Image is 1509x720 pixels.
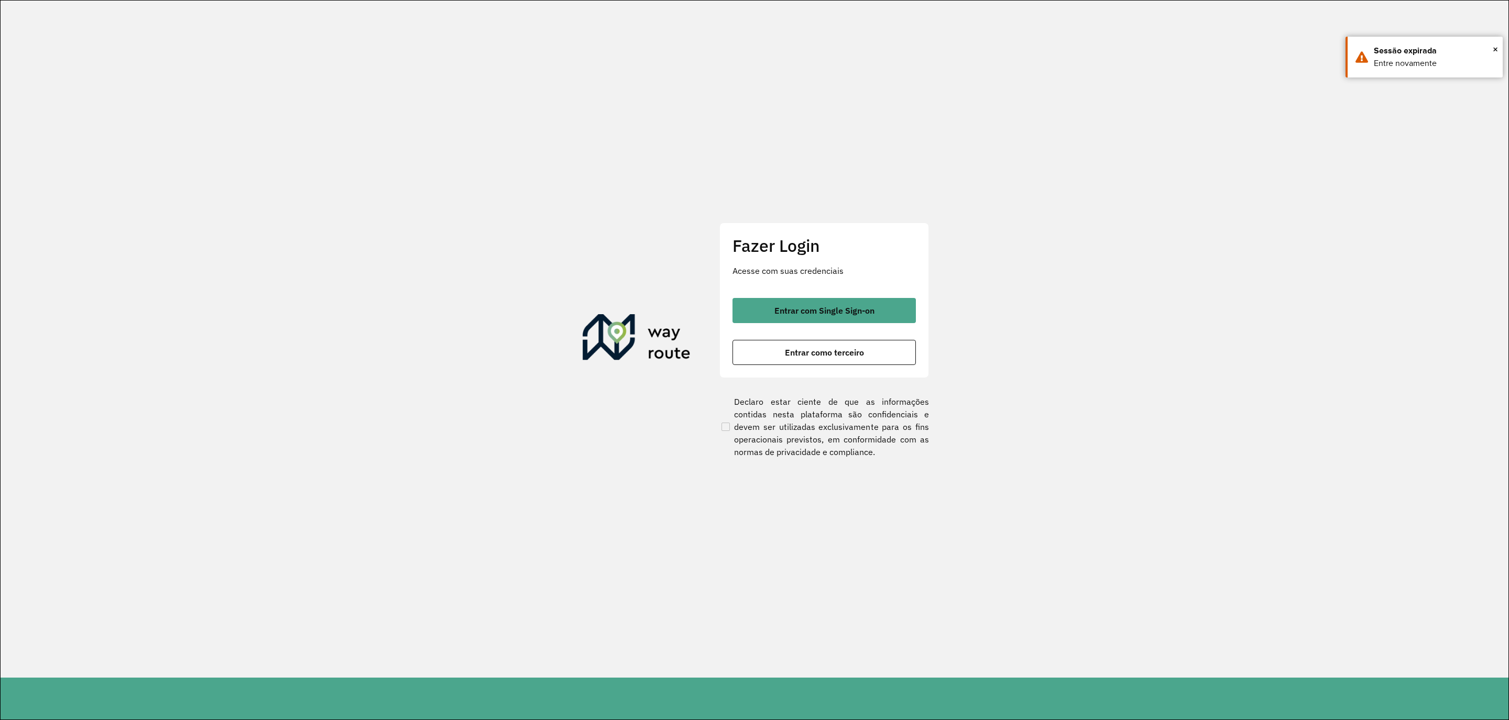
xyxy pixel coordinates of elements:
[732,236,916,256] h2: Fazer Login
[1374,57,1495,70] div: Entre novamente
[732,340,916,365] button: button
[785,348,864,357] span: Entrar como terceiro
[774,306,874,315] span: Entrar com Single Sign-on
[1493,41,1498,57] span: ×
[1374,45,1495,57] div: Sessão expirada
[732,264,916,277] p: Acesse com suas credenciais
[719,395,929,458] label: Declaro estar ciente de que as informações contidas nesta plataforma são confidenciais e devem se...
[583,314,691,364] img: Roteirizador AmbevTech
[1493,41,1498,57] button: Close
[732,298,916,323] button: button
